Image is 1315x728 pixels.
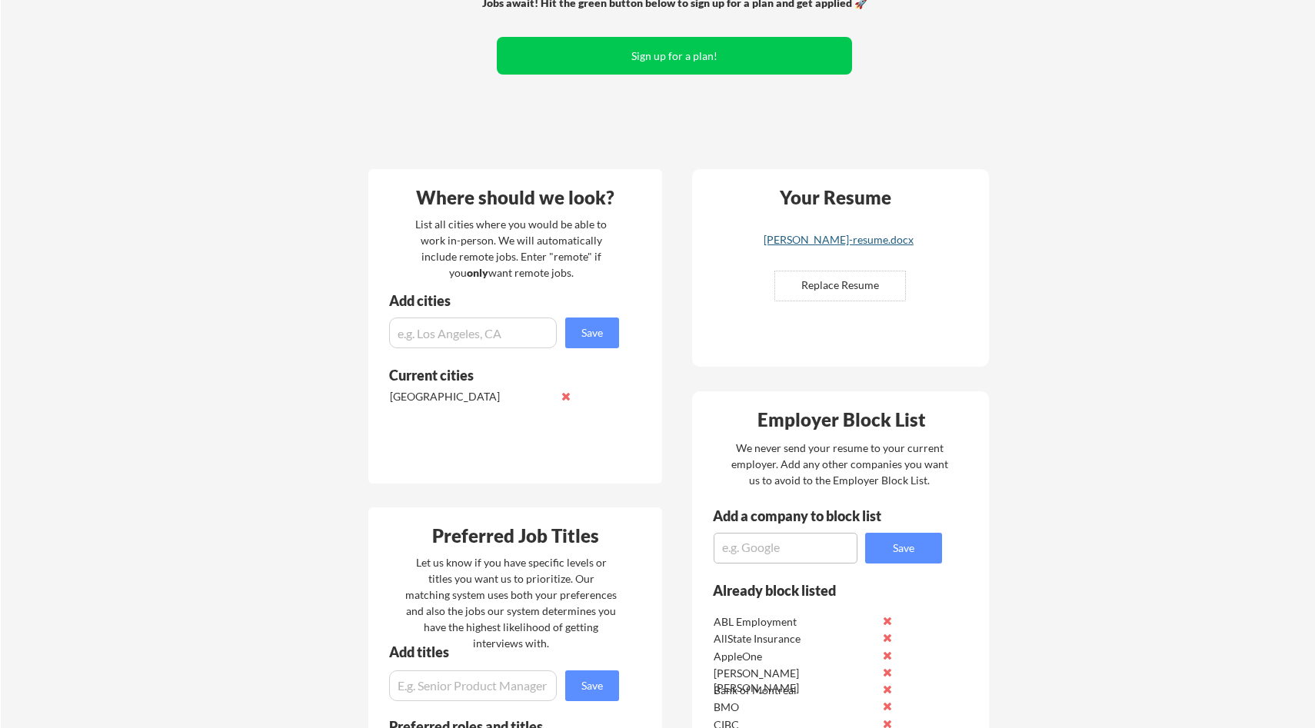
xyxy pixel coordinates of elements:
button: Save [565,317,619,348]
div: Preferred Job Titles [372,527,658,545]
div: Add cities [389,294,623,307]
div: We never send your resume to your current employer. Add any other companies you want us to avoid ... [730,440,949,488]
div: Your Resume [759,188,911,207]
input: E.g. Senior Product Manager [389,670,557,701]
strong: only [467,266,488,279]
div: List all cities where you would be able to work in-person. We will automatically include remote j... [405,216,617,281]
div: Add a company to block list [713,509,905,523]
div: BMO [714,700,876,715]
div: Already block listed [713,583,921,597]
button: Save [565,670,619,701]
div: ABL Employment [714,614,876,630]
div: [GEOGRAPHIC_DATA] [390,389,552,404]
div: [PERSON_NAME] [PERSON_NAME] [714,666,876,696]
div: [PERSON_NAME]-resume.docx [747,234,930,245]
div: Let us know if you have specific levels or titles you want us to prioritize. Our matching system ... [405,554,617,651]
div: Employer Block List [698,411,984,429]
button: Save [865,533,942,563]
div: AppleOne [714,649,876,664]
div: Current cities [389,368,602,382]
div: Add titles [389,645,606,659]
div: Where should we look? [372,188,658,207]
input: e.g. Los Angeles, CA [389,317,557,348]
div: AllState Insurance [714,631,876,647]
button: Sign up for a plan! [497,37,852,75]
a: [PERSON_NAME]-resume.docx [747,234,930,258]
div: Bank of Montreal [714,683,876,698]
